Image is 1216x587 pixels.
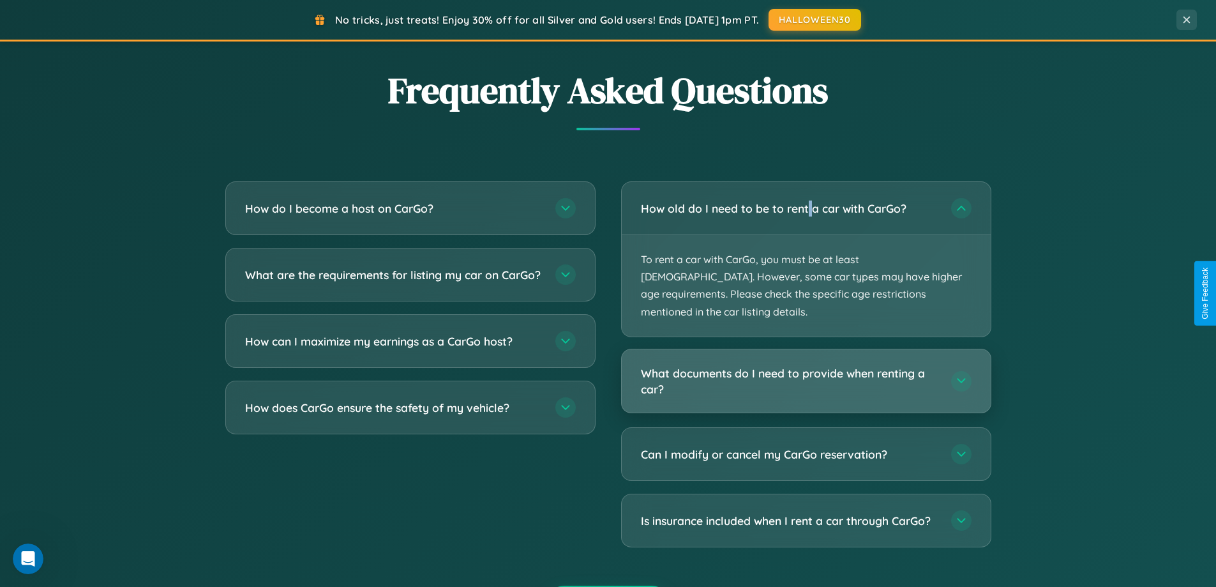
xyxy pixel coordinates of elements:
[13,544,43,574] iframe: Intercom live chat
[245,400,543,416] h3: How does CarGo ensure the safety of my vehicle?
[641,201,938,217] h3: How old do I need to be to rent a car with CarGo?
[245,267,543,283] h3: What are the requirements for listing my car on CarGo?
[641,446,938,462] h3: Can I modify or cancel my CarGo reservation?
[245,201,543,217] h3: How do I become a host on CarGo?
[335,13,759,26] span: No tricks, just treats! Enjoy 30% off for all Silver and Gold users! Ends [DATE] 1pm PT.
[769,9,861,31] button: HALLOWEEN30
[225,66,991,115] h2: Frequently Asked Questions
[245,333,543,349] h3: How can I maximize my earnings as a CarGo host?
[1201,268,1210,319] div: Give Feedback
[641,365,938,397] h3: What documents do I need to provide when renting a car?
[641,513,938,529] h3: Is insurance included when I rent a car through CarGo?
[622,235,991,337] p: To rent a car with CarGo, you must be at least [DEMOGRAPHIC_DATA]. However, some car types may ha...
